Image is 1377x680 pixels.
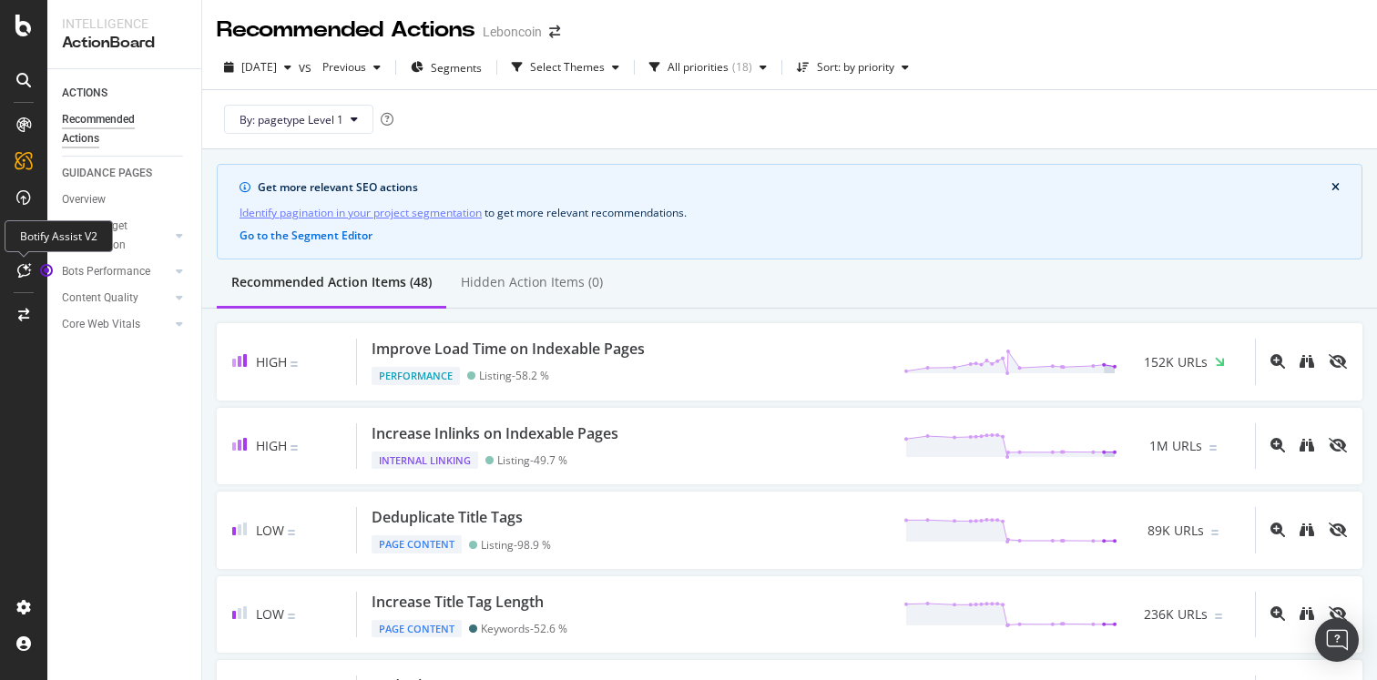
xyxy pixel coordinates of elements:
[5,220,113,252] div: Botify Assist V2
[372,339,645,360] div: Improve Load Time on Indexable Pages
[240,112,343,127] span: By: pagetype Level 1
[62,164,152,183] div: GUIDANCE PAGES
[62,190,106,209] div: Overview
[315,53,388,82] button: Previous
[461,273,603,291] div: Hidden Action Items (0)
[1300,605,1314,623] a: binoculars
[1270,354,1285,369] div: magnifying-glass-plus
[505,53,627,82] button: Select Themes
[1329,606,1347,621] div: eye-slash
[1300,438,1314,452] div: binoculars
[258,179,1331,196] div: Get more relevant SEO actions
[62,289,138,308] div: Content Quality
[668,62,729,73] div: All priorities
[62,315,140,334] div: Core Web Vitals
[817,62,894,73] div: Sort: by priority
[62,33,187,54] div: ActionBoard
[497,453,567,467] div: Listing - 49.7 %
[240,203,482,222] a: Identify pagination in your project segmentation
[217,15,475,46] div: Recommended Actions
[62,217,170,255] a: Crawl Budget Optimization
[62,217,158,255] div: Crawl Budget Optimization
[62,262,150,281] div: Bots Performance
[256,437,287,454] span: High
[1211,530,1219,535] img: Equal
[256,605,284,623] span: Low
[1270,606,1285,621] div: magnifying-glass-plus
[372,592,544,613] div: Increase Title Tag Length
[62,262,170,281] a: Bots Performance
[1300,523,1314,537] div: binoculars
[1315,618,1359,662] div: Open Intercom Messenger
[288,614,295,619] img: Equal
[62,110,189,148] a: Recommended Actions
[241,59,277,75] span: 2025 Aug. 26th
[315,59,366,75] span: Previous
[1329,354,1347,369] div: eye-slash
[224,105,373,134] button: By: pagetype Level 1
[1300,354,1314,369] div: binoculars
[62,84,189,103] a: ACTIONS
[291,445,298,451] img: Equal
[62,110,171,148] div: Recommended Actions
[288,530,295,535] img: Equal
[291,361,298,367] img: Equal
[299,58,315,76] span: vs
[1300,353,1314,370] a: binoculars
[1300,522,1314,539] a: binoculars
[549,25,560,38] div: arrow-right-arrow-left
[481,538,551,552] div: Listing - 98.9 %
[62,190,189,209] a: Overview
[62,289,170,308] a: Content Quality
[62,15,187,33] div: Intelligence
[431,60,482,76] span: Segments
[1327,178,1344,198] button: close banner
[372,507,523,528] div: Deduplicate Title Tags
[530,62,605,73] div: Select Themes
[1270,523,1285,537] div: magnifying-glass-plus
[1329,438,1347,452] div: eye-slash
[38,262,55,279] div: Tooltip anchor
[479,369,549,382] div: Listing - 58.2 %
[62,315,170,334] a: Core Web Vitals
[217,164,1362,259] div: info banner
[1149,437,1202,455] span: 1M URLs
[403,53,489,82] button: Segments
[240,229,372,242] button: Go to the Segment Editor
[62,84,107,103] div: ACTIONS
[790,53,916,82] button: Sort: by priority
[1144,605,1208,624] span: 236K URLs
[256,353,287,370] span: High
[1147,522,1204,540] span: 89K URLs
[372,367,460,385] div: Performance
[732,62,752,73] div: ( 18 )
[1215,614,1222,619] img: Equal
[372,423,618,444] div: Increase Inlinks on Indexable Pages
[372,452,478,470] div: Internal Linking
[1144,353,1208,371] span: 152K URLs
[372,620,462,638] div: Page Content
[372,535,462,553] div: Page Content
[1300,437,1314,454] a: binoculars
[231,273,432,291] div: Recommended Action Items (48)
[217,53,299,82] button: [DATE]
[256,522,284,539] span: Low
[1209,445,1217,451] img: Equal
[1300,606,1314,621] div: binoculars
[483,23,542,41] div: Leboncoin
[1329,523,1347,537] div: eye-slash
[642,53,774,82] button: All priorities(18)
[240,203,1340,222] div: to get more relevant recommendations .
[481,622,567,635] div: Keywords - 52.6 %
[62,164,189,183] a: GUIDANCE PAGES
[1270,438,1285,452] div: magnifying-glass-plus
